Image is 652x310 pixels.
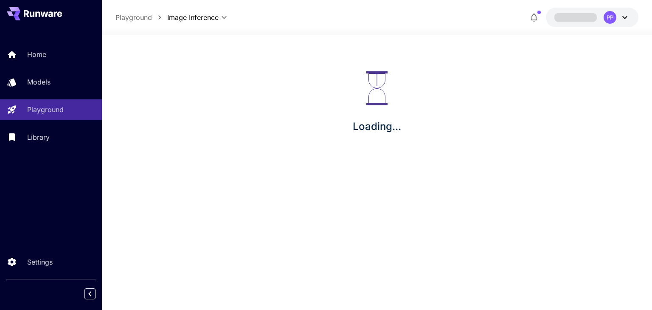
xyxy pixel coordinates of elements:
[91,286,102,302] div: Collapse sidebar
[27,77,51,87] p: Models
[353,119,401,134] p: Loading...
[115,12,167,23] nav: breadcrumb
[27,49,46,59] p: Home
[27,257,53,267] p: Settings
[84,288,96,299] button: Collapse sidebar
[167,12,219,23] span: Image Inference
[115,12,152,23] a: Playground
[27,132,50,142] p: Library
[546,8,638,27] button: PP
[604,11,616,24] div: PP
[27,104,64,115] p: Playground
